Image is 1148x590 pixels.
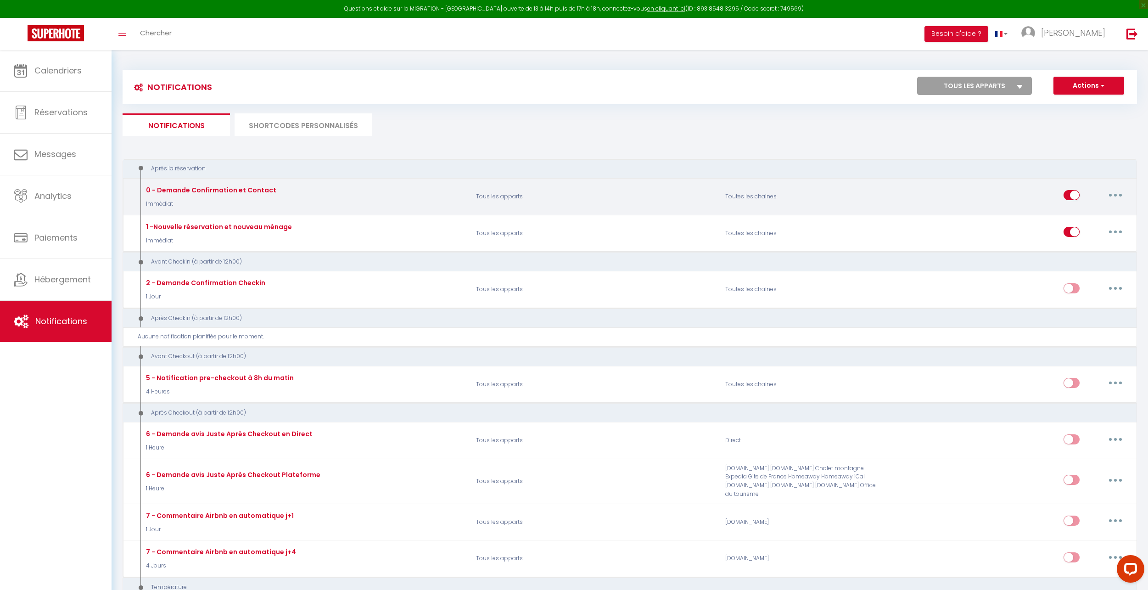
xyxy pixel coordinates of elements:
[140,28,172,38] span: Chercher
[35,315,87,327] span: Notifications
[34,232,78,243] span: Paiements
[131,409,1109,417] div: Après Checkout (à partir de 12h00)
[123,113,230,136] li: Notifications
[719,276,885,303] div: Toutes les chaines
[138,332,1129,341] div: Aucune notification planifiée pour le moment.
[144,484,320,493] p: 1 Heure
[144,511,294,521] div: 7 - Commentaire Airbnb en automatique j+1
[719,427,885,454] div: Direct
[144,373,294,383] div: 5 - Notification pre-checkout à 8h du matin
[144,278,265,288] div: 2 - Demande Confirmation Checkin
[235,113,372,136] li: SHORTCODES PERSONNALISÉS
[144,292,265,301] p: 1 Jour
[470,545,719,572] p: Tous les apparts
[131,164,1109,173] div: Après la réservation
[470,220,719,247] p: Tous les apparts
[144,429,313,439] div: 6 - Demande avis Juste Après Checkout en Direct
[719,371,885,398] div: Toutes les chaines
[34,65,82,76] span: Calendriers
[131,258,1109,266] div: Avant Checkin (à partir de 12h00)
[470,183,719,210] p: Tous les apparts
[470,464,719,499] p: Tous les apparts
[924,26,988,42] button: Besoin d'aide ?
[28,25,84,41] img: Super Booking
[144,222,292,232] div: 1 -Nouvelle réservation et nouveau ménage
[34,274,91,285] span: Hébergement
[1041,27,1105,39] span: [PERSON_NAME]
[34,107,88,118] span: Réservations
[1021,26,1035,40] img: ...
[131,352,1109,361] div: Avant Checkout (à partir de 12h00)
[1053,77,1124,95] button: Actions
[719,545,885,572] div: [DOMAIN_NAME]
[470,276,719,303] p: Tous les apparts
[144,200,276,208] p: Immédiat
[144,525,294,534] p: 1 Jour
[470,371,719,398] p: Tous les apparts
[129,77,212,97] h3: Notifications
[470,427,719,454] p: Tous les apparts
[647,5,685,12] a: en cliquant ici
[1014,18,1117,50] a: ... [PERSON_NAME]
[1109,551,1148,590] iframe: LiveChat chat widget
[144,236,292,245] p: Immédiat
[719,220,885,247] div: Toutes les chaines
[144,388,294,396] p: 4 Heures
[1126,28,1138,39] img: logout
[719,509,885,535] div: [DOMAIN_NAME]
[133,18,179,50] a: Chercher
[470,509,719,535] p: Tous les apparts
[144,185,276,195] div: 0 - Demande Confirmation et Contact
[34,190,72,202] span: Analytics
[34,148,76,160] span: Messages
[144,547,296,557] div: 7 - Commentaire Airbnb en automatique j+4
[719,183,885,210] div: Toutes les chaines
[144,562,296,570] p: 4 Jours
[131,314,1109,323] div: Après Checkin (à partir de 12h00)
[144,470,320,480] div: 6 - Demande avis Juste Après Checkout Plateforme
[144,444,313,452] p: 1 Heure
[719,464,885,499] div: [DOMAIN_NAME] [DOMAIN_NAME] Chalet montagne Expedia Gite de France Homeaway Homeaway iCal [DOMAIN...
